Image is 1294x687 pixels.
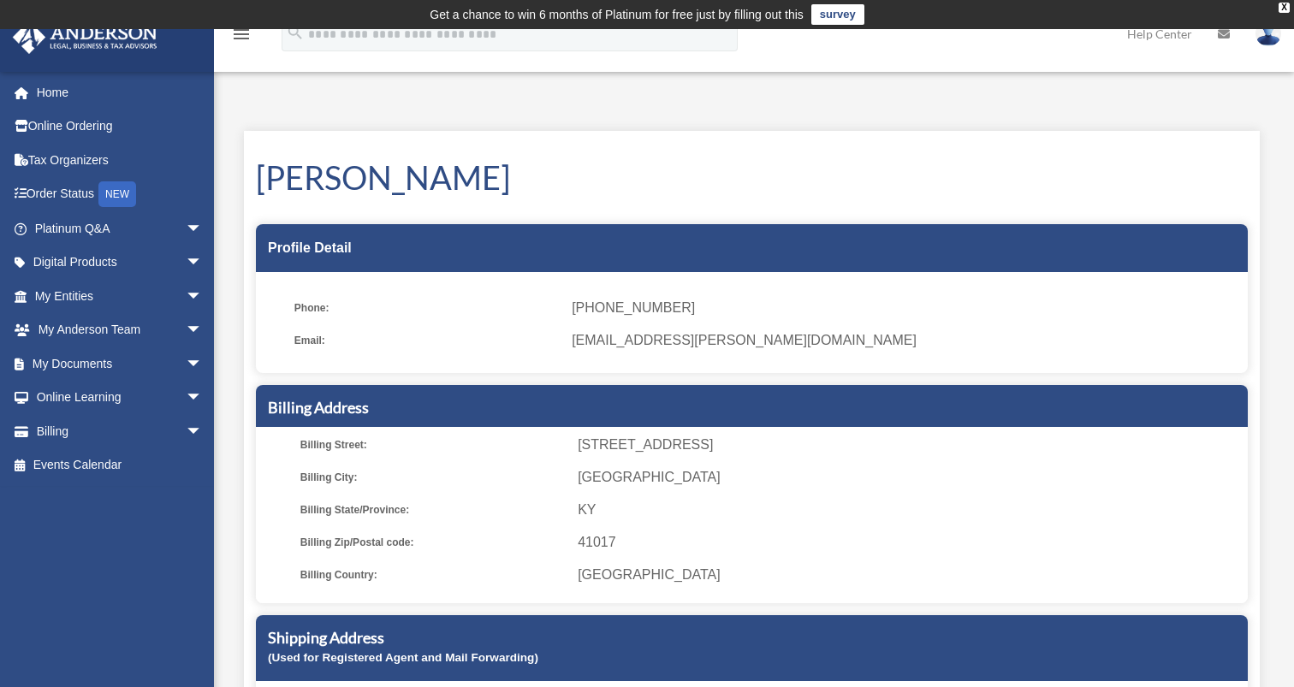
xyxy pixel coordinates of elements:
[578,530,1242,554] span: 41017
[578,465,1242,489] span: [GEOGRAPHIC_DATA]
[430,4,804,25] div: Get a chance to win 6 months of Platinum for free just by filling out this
[12,381,229,415] a: Online Learningarrow_drop_down
[98,181,136,207] div: NEW
[12,313,229,347] a: My Anderson Teamarrow_drop_down
[12,177,229,212] a: Order StatusNEW
[12,75,229,110] a: Home
[12,143,229,177] a: Tax Organizers
[572,296,1236,320] span: [PHONE_NUMBER]
[186,346,220,382] span: arrow_drop_down
[256,224,1248,272] div: Profile Detail
[578,433,1242,457] span: [STREET_ADDRESS]
[186,313,220,348] span: arrow_drop_down
[268,627,1236,649] h5: Shipping Address
[572,329,1236,352] span: [EMAIL_ADDRESS][PERSON_NAME][DOMAIN_NAME]
[8,21,163,54] img: Anderson Advisors Platinum Portal
[811,4,864,25] a: survey
[300,563,566,587] span: Billing Country:
[186,381,220,416] span: arrow_drop_down
[186,211,220,246] span: arrow_drop_down
[286,23,305,42] i: search
[186,414,220,449] span: arrow_drop_down
[12,414,229,448] a: Billingarrow_drop_down
[578,498,1242,522] span: KY
[1255,21,1281,46] img: User Pic
[268,651,538,664] small: (Used for Registered Agent and Mail Forwarding)
[300,433,566,457] span: Billing Street:
[231,30,252,44] a: menu
[12,211,229,246] a: Platinum Q&Aarrow_drop_down
[300,530,566,554] span: Billing Zip/Postal code:
[300,498,566,522] span: Billing State/Province:
[12,279,229,313] a: My Entitiesarrow_drop_down
[12,346,229,381] a: My Documentsarrow_drop_down
[294,329,560,352] span: Email:
[12,110,229,144] a: Online Ordering
[186,279,220,314] span: arrow_drop_down
[231,24,252,44] i: menu
[1279,3,1290,13] div: close
[578,563,1242,587] span: [GEOGRAPHIC_DATA]
[186,246,220,281] span: arrow_drop_down
[300,465,566,489] span: Billing City:
[256,155,1248,200] h1: [PERSON_NAME]
[294,296,560,320] span: Phone:
[268,397,1236,418] h5: Billing Address
[12,448,229,483] a: Events Calendar
[12,246,229,280] a: Digital Productsarrow_drop_down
